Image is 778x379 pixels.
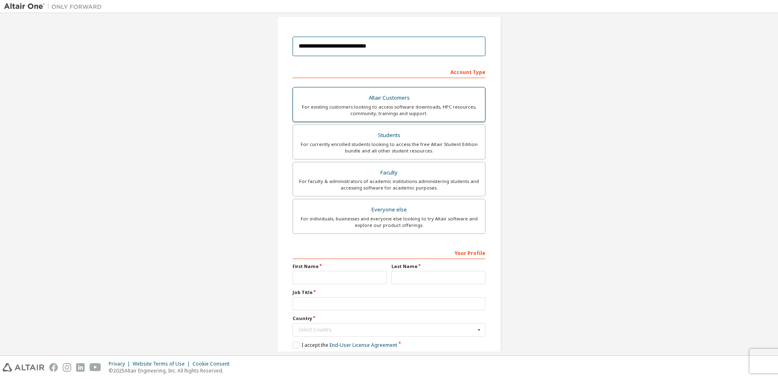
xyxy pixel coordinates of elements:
[298,178,480,191] div: For faculty & administrators of academic institutions administering students and accessing softwa...
[49,363,58,372] img: facebook.svg
[293,315,485,322] label: Country
[391,263,485,270] label: Last Name
[330,342,397,349] a: End-User License Agreement
[298,141,480,154] div: For currently enrolled students looking to access the free Altair Student Edition bundle and all ...
[293,289,485,296] label: Job Title
[298,167,480,179] div: Faculty
[63,363,71,372] img: instagram.svg
[293,65,485,78] div: Account Type
[133,361,192,367] div: Website Terms of Use
[298,327,475,332] div: Select Country
[90,363,101,372] img: youtube.svg
[4,2,106,11] img: Altair One
[2,363,44,372] img: altair_logo.svg
[298,204,480,216] div: Everyone else
[298,104,480,117] div: For existing customers looking to access software downloads, HPC resources, community, trainings ...
[293,342,397,349] label: I accept the
[109,367,234,374] p: © 2025 Altair Engineering, Inc. All Rights Reserved.
[192,361,234,367] div: Cookie Consent
[298,216,480,229] div: For individuals, businesses and everyone else looking to try Altair software and explore our prod...
[293,246,485,259] div: Your Profile
[109,361,133,367] div: Privacy
[76,363,85,372] img: linkedin.svg
[298,92,480,104] div: Altair Customers
[293,263,387,270] label: First Name
[298,130,480,141] div: Students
